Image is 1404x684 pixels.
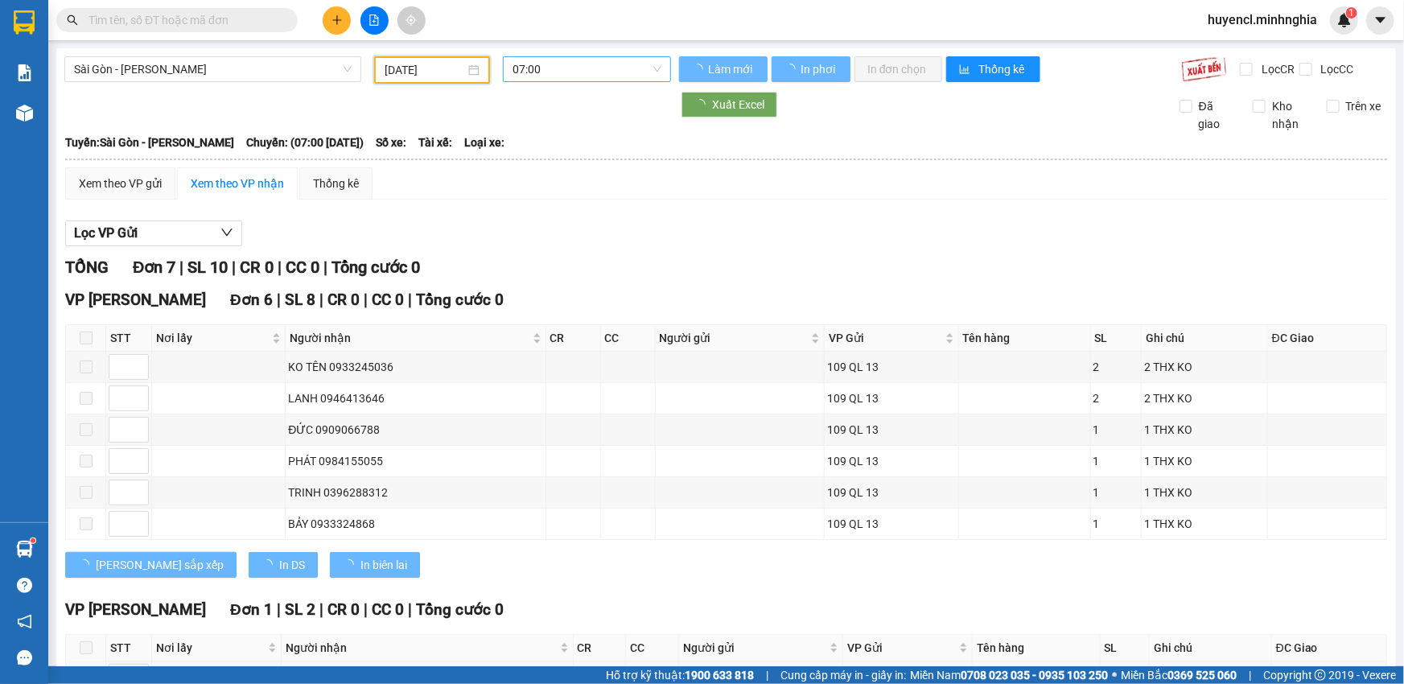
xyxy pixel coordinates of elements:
[385,61,465,79] input: 11/09/2025
[827,421,955,439] div: 109 QL 13
[679,56,768,82] button: Làm mới
[249,552,318,578] button: In DS
[513,57,661,81] span: 07:00
[1144,515,1265,533] div: 1 THX KO
[1093,389,1138,407] div: 2
[712,96,764,113] span: Xuất Excel
[464,134,504,151] span: Loại xe:
[277,600,281,619] span: |
[156,639,265,657] span: Nơi lấy
[343,559,360,571] span: loading
[17,614,32,629] span: notification
[372,290,404,309] span: CC 0
[1181,56,1227,82] img: 9k=
[1142,325,1268,352] th: Ghi chú
[288,515,542,533] div: BẢY 0933324868
[1093,358,1138,376] div: 2
[74,223,138,243] span: Lọc VP Gửi
[288,358,542,376] div: KO TÊN 0933245036
[327,600,360,619] span: CR 0
[285,600,315,619] span: SL 2
[1167,669,1237,682] strong: 0369 525 060
[418,134,452,151] span: Tài xế:
[1268,325,1387,352] th: ĐC Giao
[825,446,958,477] td: 109 QL 13
[191,175,284,192] div: Xem theo VP nhận
[959,325,1091,352] th: Tên hàng
[1315,670,1326,681] span: copyright
[261,559,279,571] span: loading
[1373,13,1388,27] span: caret-down
[360,556,407,574] span: In biên lai
[220,226,233,239] span: down
[772,56,850,82] button: In phơi
[959,64,973,76] span: bar-chart
[331,14,343,26] span: plus
[16,64,33,81] img: solution-icon
[65,290,206,309] span: VP [PERSON_NAME]
[1150,635,1272,661] th: Ghi chú
[827,389,955,407] div: 109 QL 13
[17,650,32,665] span: message
[546,325,601,352] th: CR
[973,635,1101,661] th: Tên hàng
[327,290,360,309] span: CR 0
[1093,484,1138,501] div: 1
[829,329,941,347] span: VP Gửi
[230,290,273,309] span: Đơn 6
[827,452,955,470] div: 109 QL 13
[626,635,679,661] th: CC
[96,556,224,574] span: [PERSON_NAME] sắp xếp
[406,14,417,26] span: aim
[290,329,529,347] span: Người nhận
[1315,60,1357,78] span: Lọc CC
[246,134,364,151] span: Chuyến: (07:00 [DATE])
[65,136,234,149] b: Tuyến: Sài Gòn - [PERSON_NAME]
[16,105,33,122] img: warehouse-icon
[961,669,1108,682] strong: 0708 023 035 - 0935 103 250
[330,552,420,578] button: In biên lai
[232,258,236,277] span: |
[1144,358,1265,376] div: 2 THX KO
[31,538,35,543] sup: 1
[801,60,838,78] span: In phơi
[279,556,305,574] span: In DS
[660,329,809,347] span: Người gửi
[133,258,175,277] span: Đơn 7
[708,60,755,78] span: Làm mới
[1195,10,1330,30] span: huyencl.minhnghia
[286,639,557,657] span: Người nhận
[230,600,273,619] span: Đơn 1
[368,14,380,26] span: file-add
[685,669,754,682] strong: 1900 633 818
[288,389,542,407] div: LANH 0946413646
[854,56,942,82] button: In đơn chọn
[240,258,274,277] span: CR 0
[1144,484,1265,501] div: 1 THX KO
[825,383,958,414] td: 109 QL 13
[766,666,768,684] span: |
[946,56,1040,82] button: bar-chartThống kê
[1192,97,1241,133] span: Đã giao
[323,6,351,35] button: plus
[397,6,426,35] button: aim
[1348,7,1354,19] span: 1
[408,600,412,619] span: |
[1144,389,1265,407] div: 2 THX KO
[780,666,906,684] span: Cung cấp máy in - giấy in:
[979,60,1027,78] span: Thống kê
[1255,60,1297,78] span: Lọc CR
[827,515,955,533] div: 109 QL 13
[694,99,712,110] span: loading
[156,329,269,347] span: Nơi lấy
[825,477,958,509] td: 109 QL 13
[825,414,958,446] td: 109 QL 13
[288,484,542,501] div: TRINH 0396288312
[179,258,183,277] span: |
[827,484,955,501] div: 109 QL 13
[288,421,542,439] div: ĐỨC 0909066788
[364,290,368,309] span: |
[106,325,152,352] th: STT
[313,175,359,192] div: Thống kê
[331,258,420,277] span: Tổng cước 0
